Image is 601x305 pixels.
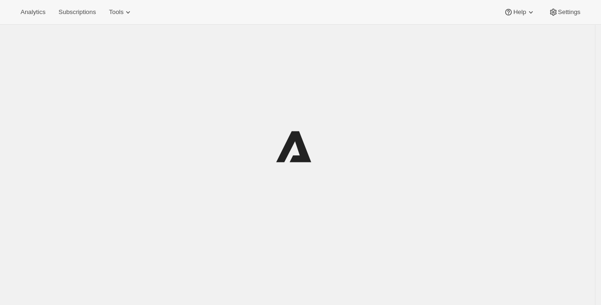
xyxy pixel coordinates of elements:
button: Tools [103,6,138,19]
button: Analytics [15,6,51,19]
button: Settings [543,6,586,19]
span: Subscriptions [58,8,96,16]
span: Analytics [21,8,45,16]
span: Help [513,8,526,16]
span: Tools [109,8,123,16]
button: Help [498,6,541,19]
button: Subscriptions [53,6,101,19]
span: Settings [558,8,580,16]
